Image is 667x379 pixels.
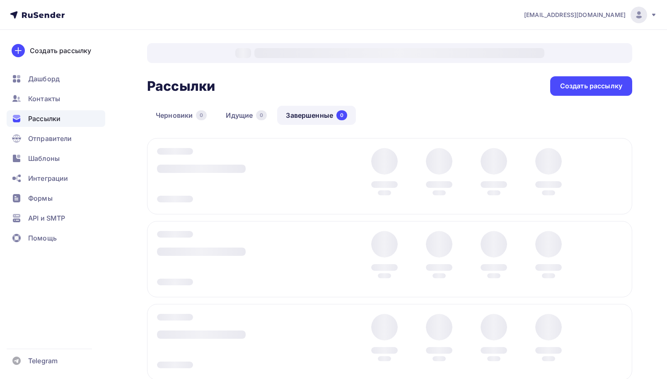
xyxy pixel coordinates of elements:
h2: Рассылки [147,78,215,95]
span: Контакты [28,94,60,104]
a: Отправители [7,130,105,147]
div: Создать рассылку [560,81,622,91]
a: Дашборд [7,70,105,87]
span: Интеграции [28,173,68,183]
a: Контакты [7,90,105,107]
span: Дашборд [28,74,60,84]
span: API и SMTP [28,213,65,223]
span: Шаблоны [28,153,60,163]
span: Рассылки [28,114,60,124]
div: 0 [196,110,207,120]
div: 0 [256,110,267,120]
span: Формы [28,193,53,203]
a: Идущие0 [217,106,275,125]
span: [EMAIL_ADDRESS][DOMAIN_NAME] [524,11,626,19]
div: Создать рассылку [30,46,91,56]
div: 0 [336,110,347,120]
a: Формы [7,190,105,207]
span: Отправители [28,134,72,143]
a: [EMAIL_ADDRESS][DOMAIN_NAME] [524,7,657,23]
span: Telegram [28,356,58,366]
a: Рассылки [7,110,105,127]
span: Помощь [28,233,57,243]
a: Завершенные0 [277,106,356,125]
a: Шаблоны [7,150,105,167]
a: Черновики0 [147,106,215,125]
